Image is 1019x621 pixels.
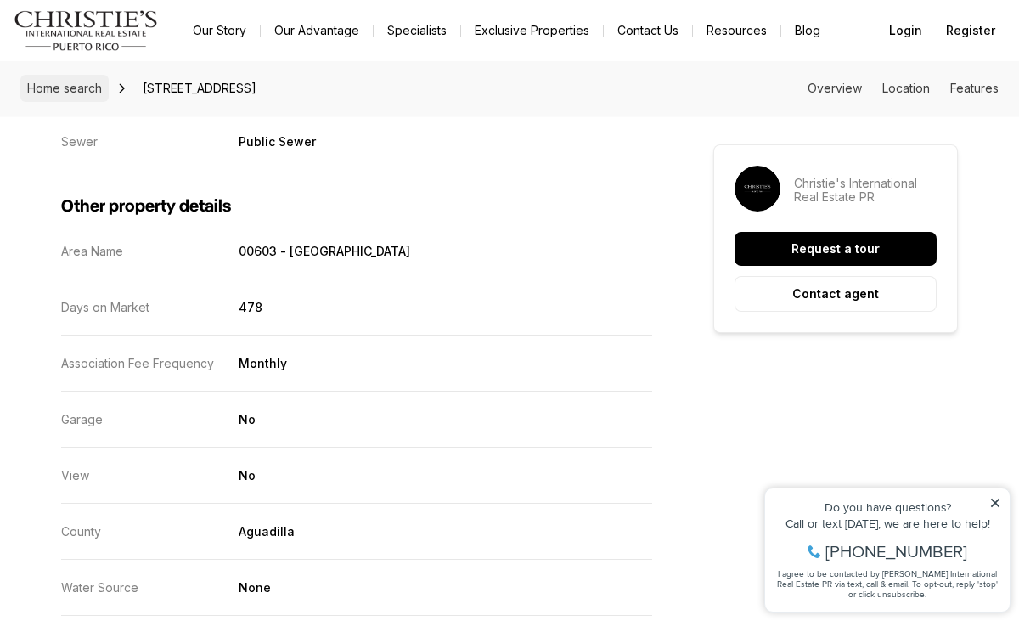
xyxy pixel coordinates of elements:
span: Register [946,24,995,37]
p: Days on Market [61,300,149,314]
p: Aguadilla [239,524,295,539]
a: Our Story [179,19,260,42]
p: View [61,468,89,483]
a: Skip to: Location [882,81,930,95]
span: [PHONE_NUMBER] [70,80,211,97]
a: Resources [693,19,780,42]
p: Area Name [61,244,123,258]
p: Public Sewer [239,134,316,149]
p: Contact agent [792,287,879,301]
p: 00603 - [GEOGRAPHIC_DATA] [239,244,410,258]
div: Call or text [DATE], we are here to help! [18,54,245,66]
p: Garage [61,412,103,426]
p: Sewer [61,134,98,149]
img: logo [14,10,159,51]
div: Do you have questions? [18,38,245,50]
a: Blog [781,19,834,42]
p: 478 [239,300,262,314]
nav: Page section menu [808,82,999,95]
p: County [61,524,101,539]
p: Water Source [61,580,138,595]
a: Exclusive Properties [461,19,603,42]
p: None [239,580,271,595]
span: [STREET_ADDRESS] [136,75,263,102]
a: Specialists [374,19,460,42]
button: Request a tour [735,232,937,266]
p: Request a tour [791,242,880,256]
p: No [239,412,256,426]
a: Our Advantage [261,19,373,42]
p: Christie's International Real Estate PR [794,177,937,204]
span: Home search [27,81,102,95]
button: Login [879,14,932,48]
h3: Other property details [61,196,652,217]
button: Contact Us [604,19,692,42]
a: Skip to: Features [950,81,999,95]
p: Association Fee Frequency [61,356,214,370]
p: No [239,468,256,483]
button: Contact agent [735,276,937,312]
a: Skip to: Overview [808,81,862,95]
p: Monthly [239,356,287,370]
span: Login [889,24,922,37]
span: I agree to be contacted by [PERSON_NAME] International Real Estate PR via text, call & email. To ... [21,104,242,137]
button: Register [936,14,1005,48]
a: Home search [20,75,109,102]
